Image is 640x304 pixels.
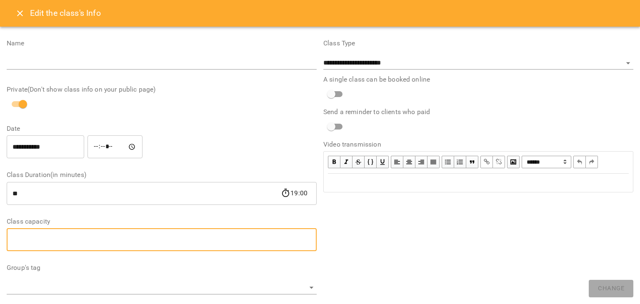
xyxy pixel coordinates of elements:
[323,141,633,148] label: Video transmission
[323,109,633,115] label: Send a reminder to clients who paid
[427,156,440,168] button: Align Justify
[377,156,389,168] button: Underline
[493,156,505,168] button: Remove Link
[442,156,454,168] button: UL
[323,40,633,47] label: Class Type
[507,156,520,168] button: Image
[7,218,317,225] label: Class capacity
[7,40,317,47] label: Name
[466,156,478,168] button: Blockquote
[328,156,340,168] button: Bold
[522,156,571,168] select: Block type
[7,172,317,178] label: Class Duration(in minutes)
[403,156,415,168] button: Align Center
[415,156,427,168] button: Align Right
[7,86,317,93] label: Private(Don't show class info on your public page)
[7,125,317,132] label: Date
[324,174,632,192] div: Edit text
[522,156,571,168] span: Normal
[480,156,493,168] button: Link
[323,76,633,83] label: A single class can be booked online
[586,156,598,168] button: Redo
[10,3,30,23] button: Close
[7,264,317,271] label: Group's tag
[365,156,377,168] button: Monospace
[573,156,586,168] button: Undo
[30,7,101,20] h6: Edit the class's Info
[391,156,403,168] button: Align Left
[454,156,466,168] button: OL
[352,156,365,168] button: Strikethrough
[340,156,352,168] button: Italic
